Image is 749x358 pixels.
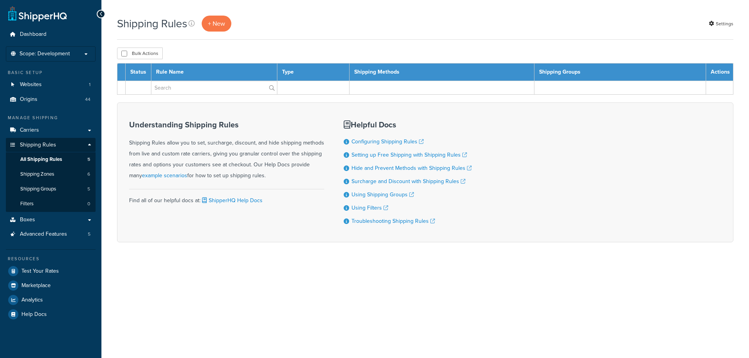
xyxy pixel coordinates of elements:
a: Shipping Zones 6 [6,167,96,182]
li: Origins [6,92,96,107]
li: Filters [6,197,96,211]
a: Boxes [6,213,96,227]
li: Advanced Features [6,227,96,242]
span: 0 [87,201,90,207]
span: Help Docs [21,311,47,318]
span: 5 [87,186,90,192]
span: + New [208,19,225,28]
a: Shipping Groups 5 [6,182,96,196]
span: 5 [88,231,91,238]
a: Advanced Features 5 [6,227,96,242]
th: Actions [706,63,733,81]
span: 5 [87,156,90,163]
th: Shipping Methods [349,63,534,81]
th: Shipping Groups [534,63,706,81]
a: Setting up Free Shipping with Shipping Rules [351,151,467,159]
a: Help Docs [6,307,96,321]
a: ShipperHQ Home [8,6,67,21]
a: Troubleshooting Shipping Rules [351,217,435,225]
a: Surcharge and Discount with Shipping Rules [351,177,465,185]
span: Websites [20,81,42,88]
th: Type [277,63,349,81]
span: Boxes [20,217,35,223]
li: Shipping Groups [6,182,96,196]
span: Origins [20,96,37,103]
span: Shipping Zones [20,171,54,178]
span: 1 [89,81,91,88]
a: + New [202,16,231,32]
h1: Shipping Rules [117,16,187,31]
a: Shipping Rules [6,138,96,152]
div: Manage Shipping [6,115,96,121]
a: Carriers [6,123,96,138]
button: Bulk Actions [117,48,163,59]
a: example scenarios [142,171,187,180]
a: Configuring Shipping Rules [351,138,424,146]
span: Shipping Rules [20,142,56,148]
a: Marketplace [6,279,96,293]
a: Using Shipping Groups [351,190,414,199]
div: Shipping Rules allow you to set, surcharge, discount, and hide shipping methods from live and cus... [129,120,324,181]
a: Hide and Prevent Methods with Shipping Rules [351,164,472,172]
span: Carriers [20,127,39,134]
div: Find all of our helpful docs at: [129,189,324,206]
a: Filters 0 [6,197,96,211]
span: 44 [85,96,91,103]
a: All Shipping Rules 5 [6,152,96,167]
h3: Helpful Docs [344,120,472,129]
span: All Shipping Rules [20,156,62,163]
span: Scope: Development [20,51,70,57]
span: Test Your Rates [21,268,59,275]
li: Shipping Zones [6,167,96,182]
li: Websites [6,78,96,92]
a: Settings [709,18,733,29]
th: Rule Name [151,63,277,81]
a: Test Your Rates [6,264,96,278]
a: Analytics [6,293,96,307]
th: Status [126,63,151,81]
span: Analytics [21,297,43,303]
span: Advanced Features [20,231,67,238]
a: Using Filters [351,204,388,212]
span: Dashboard [20,31,46,38]
a: Websites 1 [6,78,96,92]
li: All Shipping Rules [6,152,96,167]
span: Marketplace [21,282,51,289]
a: Dashboard [6,27,96,42]
span: 6 [87,171,90,178]
input: Search [151,81,277,94]
a: Origins 44 [6,92,96,107]
div: Resources [6,256,96,262]
div: Basic Setup [6,69,96,76]
h3: Understanding Shipping Rules [129,120,324,129]
li: Shipping Rules [6,138,96,212]
span: Filters [20,201,34,207]
span: Shipping Groups [20,186,56,192]
a: ShipperHQ Help Docs [201,196,263,205]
